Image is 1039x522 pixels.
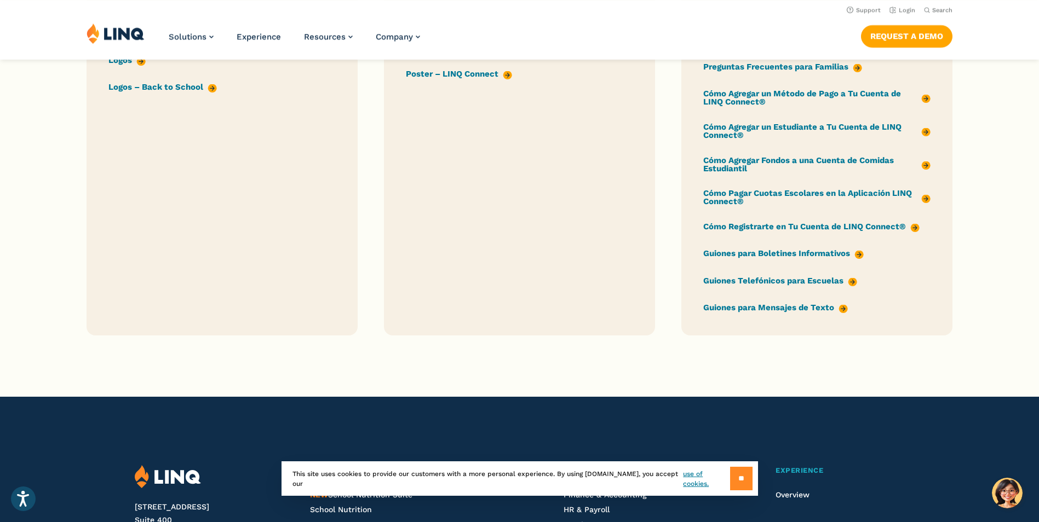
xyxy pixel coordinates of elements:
[237,32,281,42] a: Experience
[135,465,201,489] img: LINQ | K‑12 Software
[108,82,217,94] a: Logos – Back to School
[376,32,420,42] a: Company
[87,23,145,44] img: LINQ | K‑12 Software
[703,155,931,174] a: Cómo Agregar Fondos a una Cuenta de Comidas Estudiantil
[406,68,512,80] a: Poster – LINQ Connect
[847,7,881,14] a: Support
[703,248,864,260] a: Guiones para Boletines Informativos
[304,32,346,42] span: Resources
[889,7,915,14] a: Login
[304,32,353,42] a: Resources
[703,221,920,233] a: Cómo Registrarte en Tu Cuenta de LINQ Connect®
[703,301,848,314] a: Guiones para Mensajes de Texto
[776,465,904,477] a: Experience
[376,32,413,42] span: Company
[932,7,952,14] span: Search
[992,478,1023,508] button: Hello, have a question? Let’s chat.
[924,6,952,14] button: Open Search Bar
[703,275,857,287] a: Guiones Telefónicos para Escuelas
[703,188,931,207] a: Cómo Pagar Cuotas Escolares en la Aplicación LINQ Connect®
[861,23,952,47] nav: Button Navigation
[703,89,931,107] a: Cómo Agregar un Método de Pago a Tu Cuenta de LINQ Connect®
[861,25,952,47] a: Request a Demo
[169,32,206,42] span: Solutions
[683,469,730,489] a: use of cookies.
[282,461,758,496] div: This site uses cookies to provide our customers with a more personal experience. By using [DOMAIN...
[169,23,420,59] nav: Primary Navigation
[703,122,931,141] a: Cómo Agregar un Estudiante a Tu Cuenta de LINQ Connect®
[776,466,823,474] span: Experience
[169,32,214,42] a: Solutions
[108,55,146,67] a: Logos
[703,61,862,73] a: Preguntas Frecuentes para Familias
